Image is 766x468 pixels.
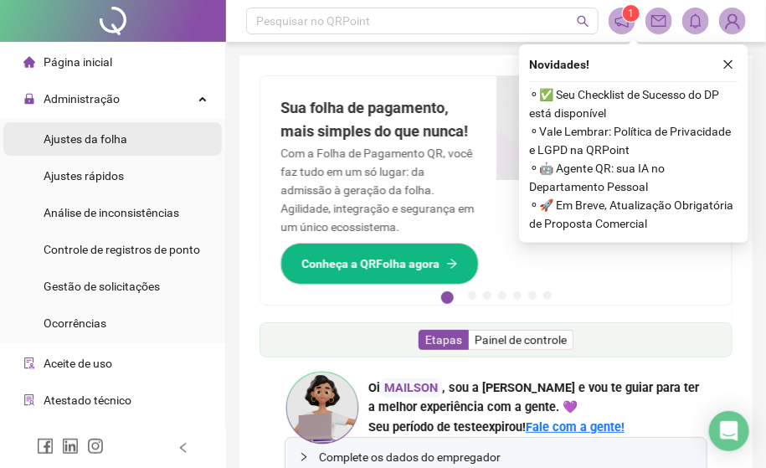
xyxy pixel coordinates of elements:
[285,370,360,445] img: ana-icon.cad42e3e8b8746aecfa2.png
[441,291,454,304] button: 1
[496,76,733,180] img: banner%2F8d14a306-6205-4263-8e5b-06e9a85ad873.png
[688,13,703,28] span: bell
[651,13,666,28] span: mail
[526,419,625,435] a: Fale com a gente!
[380,378,442,398] div: MAILSON
[529,85,738,122] span: ⚬ ✅ Seu Checklist de Sucesso do DP está disponível
[623,5,640,22] sup: 1
[44,206,179,219] span: Análise de inconsistências
[543,291,552,300] button: 7
[368,378,707,417] div: Oi , sou a [PERSON_NAME] e vou te guiar para ter a melhor experiência com a gente. 💜
[44,132,127,146] span: Ajustes da folha
[529,122,738,159] span: ⚬ Vale Lembrar: Política de Privacidade e LGPD na QRPoint
[513,291,522,300] button: 5
[529,196,738,233] span: ⚬ 🚀 Em Breve, Atualização Obrigatória de Proposta Comercial
[483,291,491,300] button: 3
[528,291,537,300] button: 6
[709,411,749,451] div: Open Intercom Messenger
[425,333,462,347] span: Etapas
[468,291,476,300] button: 2
[44,243,200,256] span: Controle de registros de ponto
[301,255,440,273] span: Conheça a QRFolha agora
[23,394,35,406] span: solution
[475,333,567,347] span: Painel de controle
[629,8,635,19] span: 1
[280,96,476,144] h2: Sua folha de pagamento, mais simples do que nunca!
[614,13,630,28] span: notification
[446,258,458,270] span: arrow-right
[368,419,482,435] span: Seu período de teste
[44,280,160,293] span: Gestão de solicitações
[722,59,734,70] span: close
[44,357,112,370] span: Aceite de uso
[498,291,506,300] button: 4
[299,452,309,462] span: collapsed
[37,438,54,455] span: facebook
[44,316,106,330] span: Ocorrências
[44,55,112,69] span: Página inicial
[23,93,35,105] span: lock
[44,393,131,407] span: Atestado técnico
[319,448,693,466] span: Complete os dados do empregador
[23,56,35,68] span: home
[44,169,124,183] span: Ajustes rápidos
[577,15,589,28] span: search
[482,419,522,435] span: expirou
[23,357,35,369] span: audit
[280,144,476,236] p: Com a Folha de Pagamento QR, você faz tudo em um só lugar: da admissão à geração da folha. Agilid...
[280,243,479,285] button: Conheça a QRFolha agora
[177,442,189,454] span: left
[44,92,120,105] span: Administração
[87,438,104,455] span: instagram
[720,8,745,33] img: 94493
[62,438,79,455] span: linkedin
[529,159,738,196] span: ⚬ 🤖 Agente QR: sua IA no Departamento Pessoal
[368,418,707,437] div: !
[529,55,589,74] span: Novidades !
